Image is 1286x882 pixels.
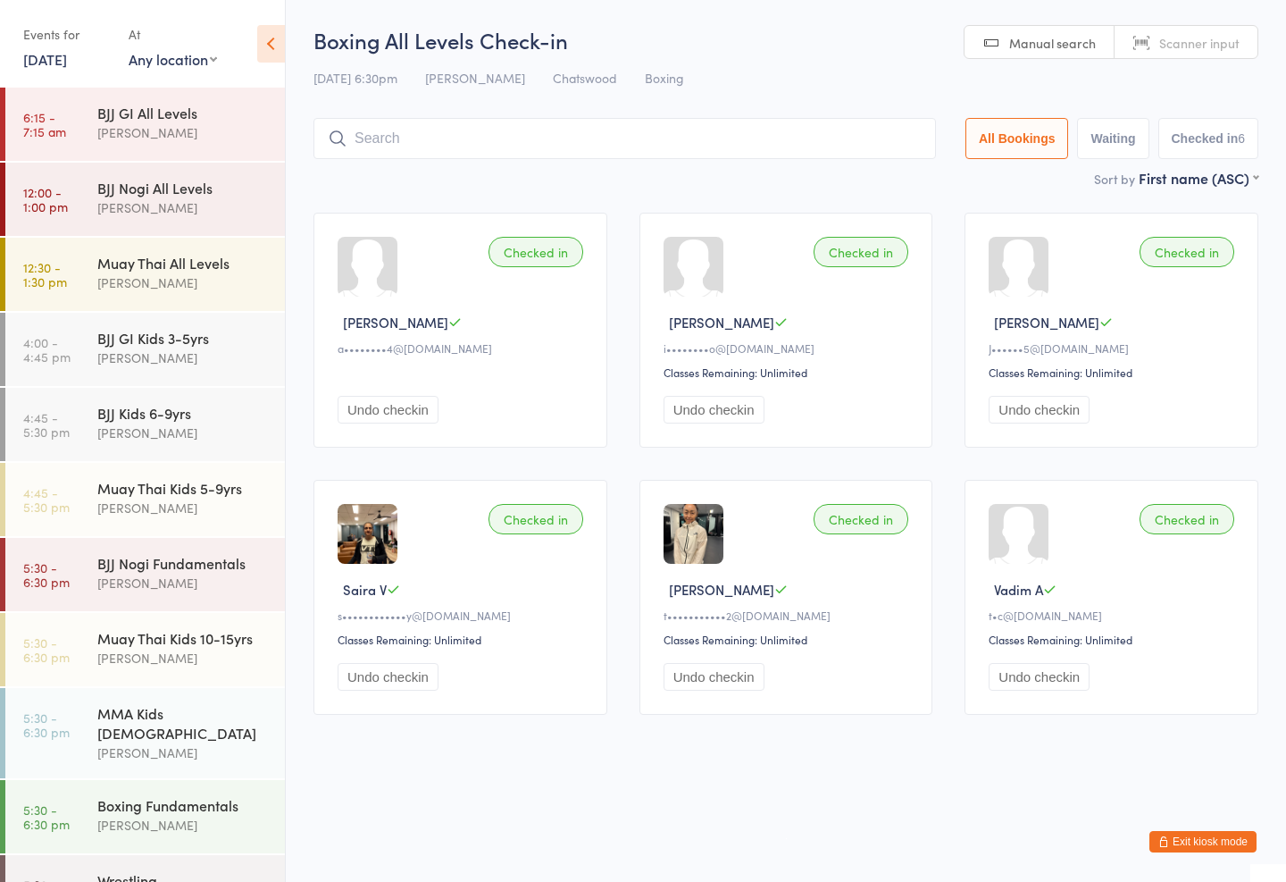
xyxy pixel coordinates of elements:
[1094,170,1135,188] label: Sort by
[5,388,285,461] a: 4:45 -5:30 pmBJJ Kids 6-9yrs[PERSON_NAME]
[97,815,270,836] div: [PERSON_NAME]
[664,608,914,623] div: t•••••••••••2@[DOMAIN_NAME]
[23,802,70,831] time: 5:30 - 6:30 pm
[129,49,217,69] div: Any location
[5,463,285,536] a: 4:45 -5:30 pmMuay Thai Kids 5-9yrs[PERSON_NAME]
[23,260,67,289] time: 12:30 - 1:30 pm
[5,780,285,853] a: 5:30 -6:30 pmBoxing Fundamentals[PERSON_NAME]
[965,118,1069,159] button: All Bookings
[97,703,270,743] div: MMA Kids [DEMOGRAPHIC_DATA]
[989,608,1240,623] div: t•c@[DOMAIN_NAME]
[989,663,1090,691] button: Undo checkin
[1238,131,1245,146] div: 6
[97,328,270,348] div: BJJ GI Kids 3-5yrs
[1140,504,1234,534] div: Checked in
[129,20,217,49] div: At
[313,118,936,159] input: Search
[989,396,1090,424] button: Undo checkin
[97,178,270,197] div: BJJ Nogi All Levels
[338,632,589,647] div: Classes Remaining: Unlimited
[23,635,70,664] time: 5:30 - 6:30 pm
[97,273,270,293] div: [PERSON_NAME]
[23,335,71,364] time: 4:00 - 4:45 pm
[1159,34,1240,52] span: Scanner input
[1009,34,1096,52] span: Manual search
[97,348,270,368] div: [PERSON_NAME]
[489,237,583,267] div: Checked in
[23,20,111,49] div: Events for
[5,88,285,161] a: 6:15 -7:15 amBJJ GI All Levels[PERSON_NAME]
[338,396,438,424] button: Undo checkin
[97,423,270,443] div: [PERSON_NAME]
[97,403,270,423] div: BJJ Kids 6-9yrs
[97,795,270,815] div: Boxing Fundamentals
[23,485,70,514] time: 4:45 - 5:30 pm
[23,410,70,439] time: 4:45 - 5:30 pm
[1149,831,1257,853] button: Exit kiosk mode
[338,663,438,691] button: Undo checkin
[343,313,448,332] span: [PERSON_NAME]
[97,743,270,763] div: [PERSON_NAME]
[97,197,270,218] div: [PERSON_NAME]
[664,340,914,356] div: i••••••••o@[DOMAIN_NAME]
[313,25,1258,55] h2: Boxing All Levels Check-in
[5,163,285,236] a: 12:00 -1:00 pmBJJ Nogi All Levels[PERSON_NAME]
[664,663,764,691] button: Undo checkin
[664,365,914,380] div: Classes Remaining: Unlimited
[425,69,525,87] span: [PERSON_NAME]
[994,580,1043,599] span: Vadim A
[338,504,397,564] img: image1747729701.png
[23,185,68,214] time: 12:00 - 1:00 pm
[97,253,270,273] div: Muay Thai All Levels
[669,313,774,332] span: [PERSON_NAME]
[5,613,285,686] a: 5:30 -6:30 pmMuay Thai Kids 10-15yrs[PERSON_NAME]
[97,573,270,593] div: [PERSON_NAME]
[994,313,1099,332] span: [PERSON_NAME]
[814,504,908,534] div: Checked in
[5,313,285,386] a: 4:00 -4:45 pmBJJ GI Kids 3-5yrs[PERSON_NAME]
[664,396,764,424] button: Undo checkin
[5,688,285,778] a: 5:30 -6:30 pmMMA Kids [DEMOGRAPHIC_DATA][PERSON_NAME]
[313,69,397,87] span: [DATE] 6:30pm
[97,478,270,498] div: Muay Thai Kids 5-9yrs
[5,238,285,311] a: 12:30 -1:30 pmMuay Thai All Levels[PERSON_NAME]
[1140,237,1234,267] div: Checked in
[553,69,617,87] span: Chatswood
[23,560,70,589] time: 5:30 - 6:30 pm
[97,628,270,648] div: Muay Thai Kids 10-15yrs
[489,504,583,534] div: Checked in
[97,498,270,518] div: [PERSON_NAME]
[338,340,589,356] div: a••••••••4@[DOMAIN_NAME]
[97,122,270,143] div: [PERSON_NAME]
[669,580,774,599] span: [PERSON_NAME]
[989,632,1240,647] div: Classes Remaining: Unlimited
[814,237,908,267] div: Checked in
[664,504,723,564] img: image1747725772.png
[989,340,1240,356] div: J••••••5@[DOMAIN_NAME]
[97,648,270,668] div: [PERSON_NAME]
[23,710,70,739] time: 5:30 - 6:30 pm
[5,538,285,611] a: 5:30 -6:30 pmBJJ Nogi Fundamentals[PERSON_NAME]
[1139,168,1258,188] div: First name (ASC)
[23,49,67,69] a: [DATE]
[338,608,589,623] div: s••••••••••••y@[DOMAIN_NAME]
[97,103,270,122] div: BJJ GI All Levels
[1077,118,1148,159] button: Waiting
[645,69,684,87] span: Boxing
[97,553,270,573] div: BJJ Nogi Fundamentals
[664,632,914,647] div: Classes Remaining: Unlimited
[23,110,66,139] time: 6:15 - 7:15 am
[343,580,387,599] span: Saira V
[1158,118,1259,159] button: Checked in6
[989,365,1240,380] div: Classes Remaining: Unlimited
